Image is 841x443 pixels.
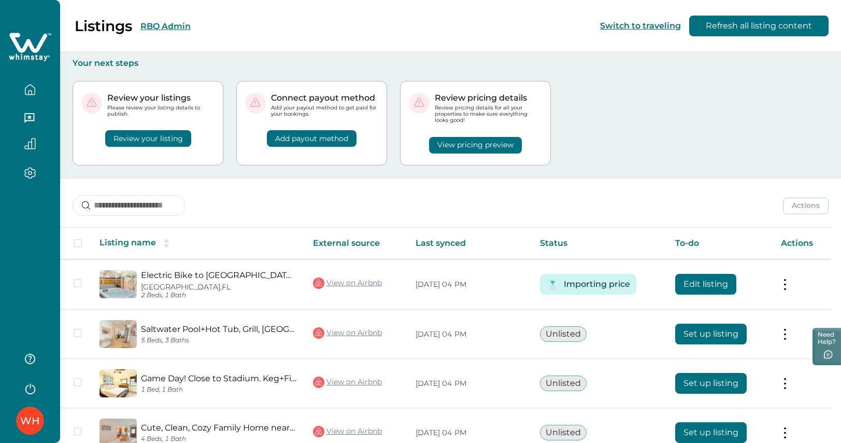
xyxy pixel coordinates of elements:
[689,16,829,36] button: Refresh all listing content
[75,17,132,35] p: Listings
[600,21,681,31] button: Switch to traveling
[20,408,40,433] div: Whimstay Host
[140,21,191,31] button: RBO Admin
